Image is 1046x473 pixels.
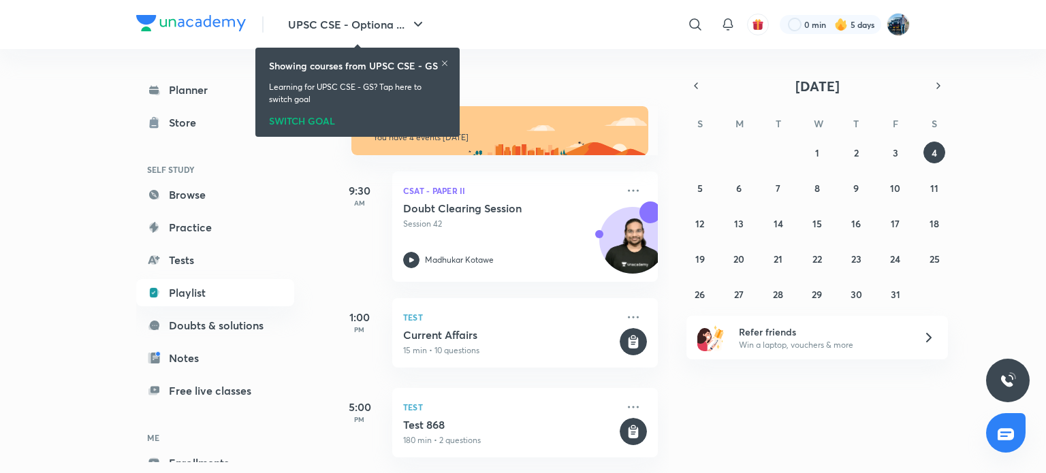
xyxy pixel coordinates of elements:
p: PM [332,325,387,333]
abbr: October 1, 2025 [815,146,819,159]
button: October 22, 2025 [806,248,828,270]
button: October 3, 2025 [885,142,906,163]
abbr: October 12, 2025 [695,217,704,230]
abbr: October 8, 2025 [814,182,820,195]
abbr: October 23, 2025 [851,252,861,265]
abbr: October 31, 2025 [891,288,900,301]
abbr: October 4, 2025 [932,146,937,159]
a: Practice [136,214,294,241]
button: October 26, 2025 [689,283,711,305]
p: Test [403,399,617,415]
abbr: October 6, 2025 [736,182,742,195]
abbr: October 21, 2025 [774,252,782,265]
abbr: October 11, 2025 [930,182,938,195]
img: avatar [752,18,764,31]
abbr: October 30, 2025 [851,288,862,301]
h5: 9:30 [332,182,387,199]
button: October 1, 2025 [806,142,828,163]
abbr: October 7, 2025 [776,182,780,195]
abbr: October 5, 2025 [697,182,703,195]
button: October 27, 2025 [728,283,750,305]
abbr: Friday [893,117,898,130]
h5: Current Affairs [403,328,617,342]
abbr: Saturday [932,117,937,130]
button: October 5, 2025 [689,177,711,199]
button: October 24, 2025 [885,248,906,270]
p: You have 4 events [DATE] [373,132,636,143]
button: October 23, 2025 [845,248,867,270]
h5: 5:00 [332,399,387,415]
a: Free live classes [136,377,294,404]
button: October 21, 2025 [767,248,789,270]
button: October 14, 2025 [767,212,789,234]
p: AM [332,199,387,207]
img: streak [834,18,848,31]
button: October 6, 2025 [728,177,750,199]
a: Browse [136,181,294,208]
button: October 16, 2025 [845,212,867,234]
span: [DATE] [795,77,840,95]
h6: Good morning, I [373,118,636,131]
button: October 13, 2025 [728,212,750,234]
a: Doubts & solutions [136,312,294,339]
p: Learning for UPSC CSE - GS? Tap here to switch goal [269,81,446,105]
p: Test [403,309,617,325]
abbr: October 27, 2025 [734,288,744,301]
abbr: October 22, 2025 [812,252,822,265]
abbr: October 24, 2025 [890,252,900,265]
button: October 11, 2025 [923,177,945,199]
button: October 8, 2025 [806,177,828,199]
a: Store [136,109,294,136]
img: Avatar [600,214,665,280]
abbr: Wednesday [814,117,823,130]
abbr: October 18, 2025 [930,217,939,230]
h5: Test 868 [403,418,617,431]
img: morning [351,106,648,155]
button: October 29, 2025 [806,283,828,305]
div: SWITCH GOAL [269,111,446,126]
h6: ME [136,426,294,449]
button: October 9, 2025 [845,177,867,199]
button: October 31, 2025 [885,283,906,305]
button: October 4, 2025 [923,142,945,163]
img: referral [697,324,725,351]
h6: Showing courses from UPSC CSE - GS [269,59,438,73]
abbr: Sunday [697,117,703,130]
button: October 28, 2025 [767,283,789,305]
abbr: October 2, 2025 [854,146,859,159]
img: Company Logo [136,15,246,31]
img: I A S babu [887,13,910,36]
h5: 1:00 [332,309,387,325]
abbr: Tuesday [776,117,781,130]
abbr: Monday [735,117,744,130]
abbr: October 16, 2025 [851,217,861,230]
p: CSAT - Paper II [403,182,617,199]
a: Company Logo [136,15,246,35]
h4: [DATE] [351,76,671,93]
a: Planner [136,76,294,103]
button: October 7, 2025 [767,177,789,199]
button: October 15, 2025 [806,212,828,234]
abbr: October 3, 2025 [893,146,898,159]
abbr: October 20, 2025 [733,252,744,265]
abbr: October 26, 2025 [695,288,705,301]
abbr: October 28, 2025 [773,288,783,301]
div: Store [169,114,204,131]
button: UPSC CSE - Optiona ... [280,11,434,38]
p: 15 min • 10 questions [403,344,617,357]
button: avatar [747,14,769,35]
abbr: October 19, 2025 [695,252,705,265]
abbr: October 10, 2025 [890,182,900,195]
h5: Doubt Clearing Session [403,201,573,215]
p: Madhukar Kotawe [425,254,494,266]
h6: SELF STUDY [136,158,294,181]
abbr: Thursday [853,117,859,130]
a: Tests [136,246,294,274]
p: 180 min • 2 questions [403,434,617,446]
p: Session 42 [403,218,617,230]
button: October 2, 2025 [845,142,867,163]
button: October 17, 2025 [885,212,906,234]
button: [DATE] [706,76,929,95]
a: Playlist [136,279,294,306]
button: October 18, 2025 [923,212,945,234]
